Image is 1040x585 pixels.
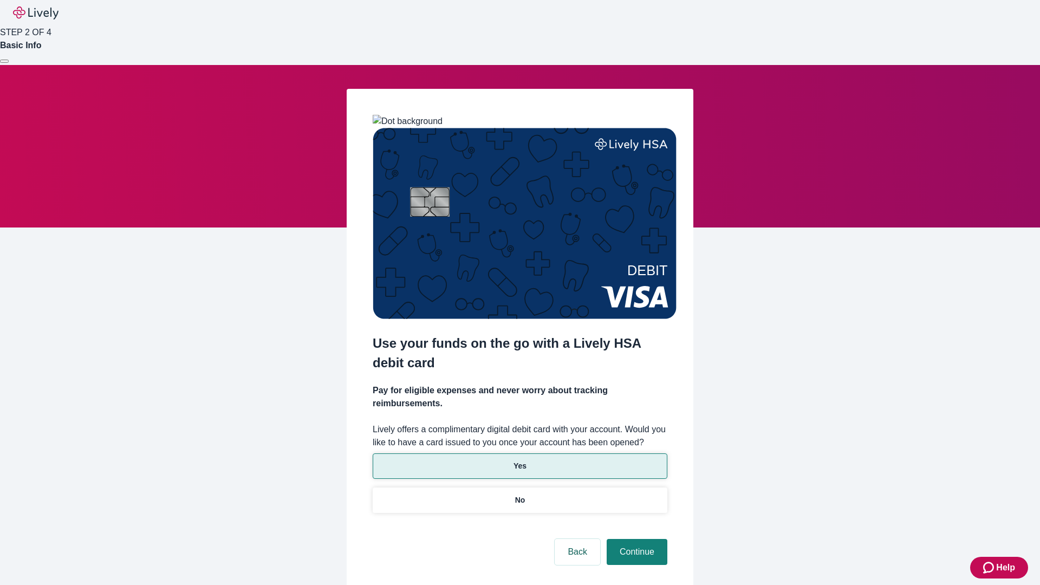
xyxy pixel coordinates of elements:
[373,128,677,319] img: Debit card
[373,384,667,410] h4: Pay for eligible expenses and never worry about tracking reimbursements.
[13,6,58,19] img: Lively
[515,495,525,506] p: No
[373,453,667,479] button: Yes
[373,115,443,128] img: Dot background
[607,539,667,565] button: Continue
[996,561,1015,574] span: Help
[513,460,526,472] p: Yes
[373,487,667,513] button: No
[983,561,996,574] svg: Zendesk support icon
[373,423,667,449] label: Lively offers a complimentary digital debit card with your account. Would you like to have a card...
[373,334,667,373] h2: Use your funds on the go with a Lively HSA debit card
[970,557,1028,578] button: Zendesk support iconHelp
[555,539,600,565] button: Back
